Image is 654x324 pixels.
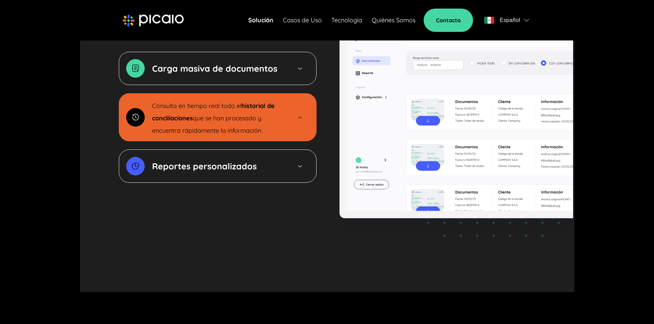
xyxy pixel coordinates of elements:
a: Casos de Uso [283,15,322,25]
img: arrow-img [297,65,303,71]
a: Solución [248,15,273,25]
strong: Reportes personalizados [152,161,257,171]
img: flag [484,17,494,24]
span: Consulta en tiempo real todo el [152,102,241,110]
a: Contacto [424,9,473,32]
img: dynamiccard-img [126,108,145,127]
a: Tecnología [331,15,362,25]
img: arrow-img [297,163,303,169]
strong: Carga masiva de documentos [152,63,277,74]
img: flag [524,19,529,22]
img: dynamiccard-img [126,157,145,176]
img: picaio-logo [123,14,184,27]
a: Quiénes Somos [372,15,415,25]
span: Español [500,15,520,25]
img: arrow-img [297,115,303,120]
img: dynamiccard-img [126,59,145,78]
button: flagEspañolflag [481,13,531,27]
span: que se han procesado y encuentra rápidamente la información. [152,114,262,134]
